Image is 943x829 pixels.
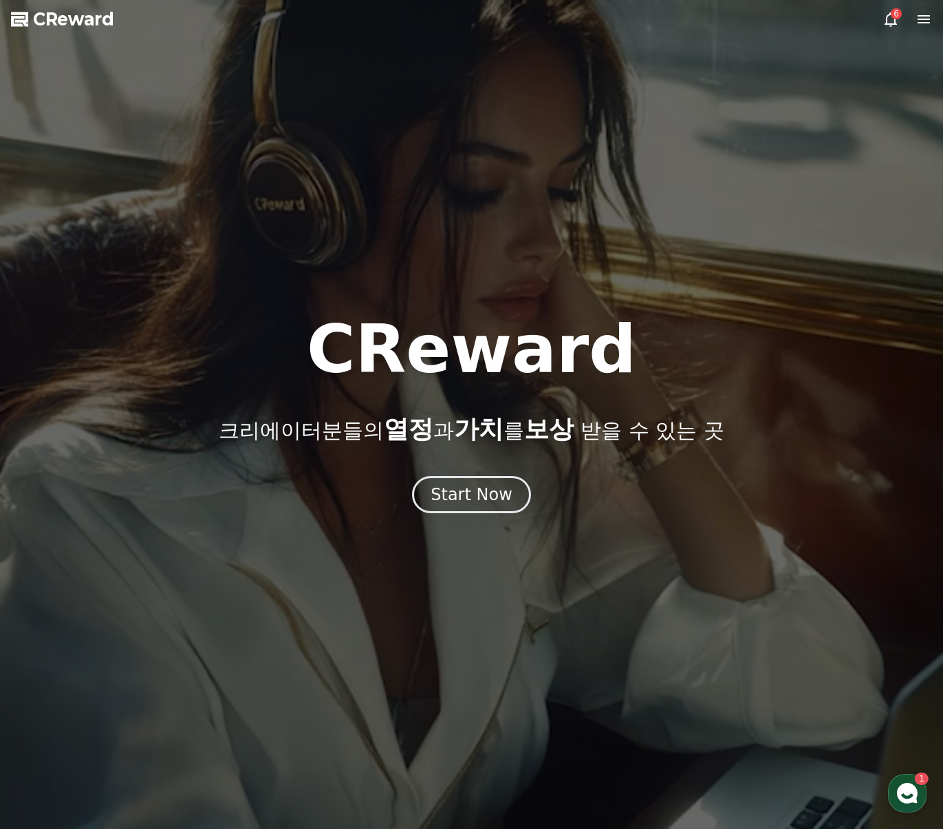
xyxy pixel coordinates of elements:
div: 6 [891,8,902,19]
div: Start Now [431,484,512,506]
button: Start Now [412,476,531,513]
span: 보상 [524,415,574,443]
a: Start Now [412,490,531,503]
h1: CReward [307,316,636,383]
span: 가치 [454,415,503,443]
a: 6 [882,11,899,28]
span: CReward [33,8,114,30]
span: 열정 [384,415,433,443]
a: CReward [11,8,114,30]
p: 크리에이터분들의 과 를 받을 수 있는 곳 [219,416,724,443]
